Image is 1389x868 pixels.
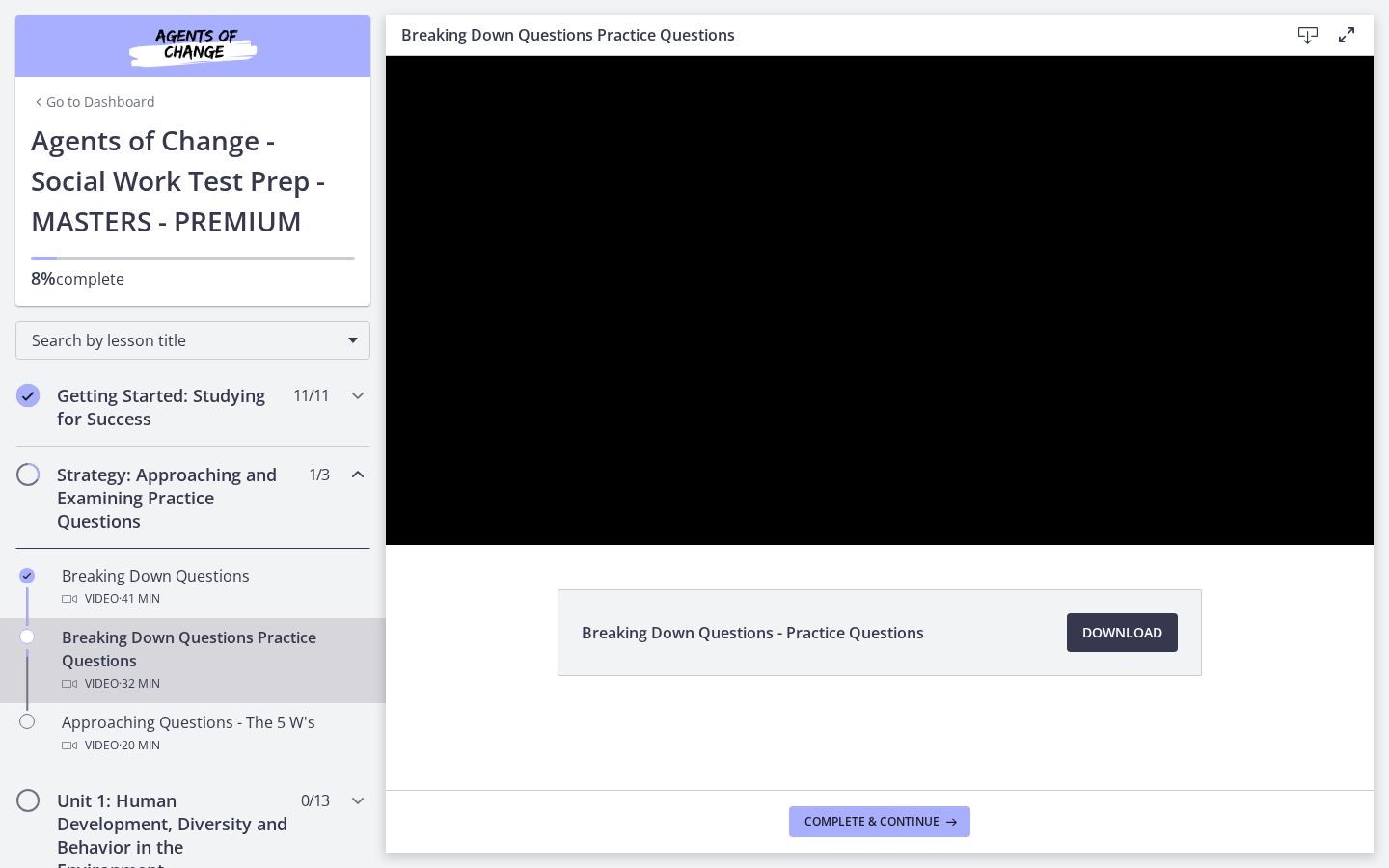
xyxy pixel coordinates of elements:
[62,734,363,757] div: Video
[789,806,970,837] button: Complete & continue
[401,23,1258,46] h3: Breaking Down Questions Practice Questions
[77,23,309,69] img: Agents of Change
[293,384,329,407] span: 11 / 11
[62,564,363,610] div: Breaking Down Questions
[119,587,160,610] span: · 41 min
[31,120,355,241] h1: Agents of Change - Social Work Test Prep - MASTERS - PREMIUM
[119,734,160,757] span: · 20 min
[119,672,160,695] span: · 32 min
[32,330,339,351] span: Search by lesson title
[15,321,370,360] div: Search by lesson title
[804,814,940,829] span: Complete & continue
[386,56,1374,545] iframe: Video Lesson
[31,93,155,112] a: Go to Dashboard
[301,789,329,812] span: 0 / 13
[57,384,292,430] h2: Getting Started: Studying for Success
[62,711,363,757] div: Approaching Questions - The 5 W's
[16,384,40,407] i: Completed
[62,587,363,610] div: Video
[582,621,924,644] span: Breaking Down Questions - Practice Questions
[19,568,35,583] i: Completed
[62,626,363,695] div: Breaking Down Questions Practice Questions
[62,672,363,695] div: Video
[31,266,355,290] p: complete
[31,266,56,289] span: 8%
[1082,621,1162,644] span: Download
[309,463,329,486] span: 1 / 3
[1067,613,1178,652] a: Download
[57,463,292,532] h2: Strategy: Approaching and Examining Practice Questions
